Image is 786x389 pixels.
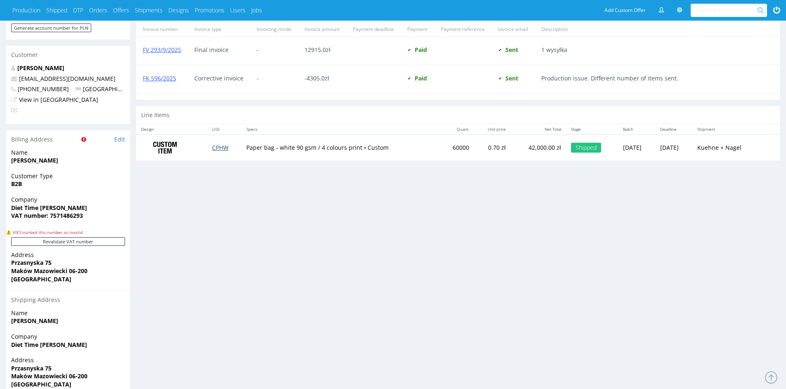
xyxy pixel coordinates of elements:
[257,26,291,33] span: Invoicing mode
[75,85,141,93] span: [GEOGRAPHIC_DATA]
[257,47,291,53] span: -
[113,6,129,14] a: Offers
[241,134,440,160] td: Paper bag - white 90 gsm / 4 colours print • Custom
[194,26,243,33] span: Invoice type
[207,124,241,134] th: LIID
[257,75,291,82] span: -
[6,230,11,235] img: warning.png
[17,64,64,72] a: [PERSON_NAME]
[541,26,678,33] span: Description
[212,144,229,151] a: CPHW
[692,124,763,134] th: Shipment
[11,364,52,372] strong: Przasnyska 75
[135,6,163,14] a: Shipments
[11,356,125,364] span: Address
[19,75,116,83] a: [EMAIL_ADDRESS][DOMAIN_NAME]
[692,134,763,160] td: Kuehne + Nagel
[11,372,87,380] strong: Maków Mazowiecki 06-200
[11,212,83,219] strong: VAT number: 7571486293
[89,6,107,14] a: Orders
[11,341,87,349] strong: Diet Time [PERSON_NAME]
[6,46,130,64] div: Customer
[11,180,22,188] strong: B2B
[136,106,780,124] div: Line Items
[696,4,759,17] input: Search for...
[566,124,618,134] th: Stage
[498,47,518,53] div: Sent
[11,251,125,259] span: Address
[230,6,245,14] a: Users
[618,124,655,134] th: Batch
[11,309,125,317] span: Name
[541,47,678,53] span: 1 wysyłka
[541,75,678,82] span: Production issue. Different number of items sent.
[11,380,71,388] strong: [GEOGRAPHIC_DATA]
[304,46,330,54] span: 12915.0 zł
[516,144,561,152] p: 42,000.00 zł
[195,6,224,14] a: Promotions
[407,75,427,82] div: Paid
[6,290,130,309] div: Shipping Address
[11,259,52,266] strong: Przasnyska 75
[136,124,207,134] th: Design
[73,6,83,14] a: DTP
[655,134,692,160] td: [DATE]
[11,85,69,93] span: [PHONE_NUMBER]
[168,6,189,14] a: Designs
[571,143,601,153] div: Shipped
[241,124,440,134] th: Specs
[618,134,655,160] td: [DATE]
[440,134,474,160] td: 60000
[6,130,130,149] div: Billing Address
[251,6,262,14] a: Jobs
[11,156,58,164] strong: [PERSON_NAME]
[46,6,67,14] a: Shipped
[144,137,186,158] img: ico-item-custom-a8f9c3db6a5631ce2f509e228e8b95abde266dc4376634de7b166047de09ff05.png
[194,75,243,82] span: Corrective invoice
[12,6,40,14] a: Production
[11,275,71,283] strong: [GEOGRAPHIC_DATA]
[441,26,485,33] span: Payment reference
[11,332,125,341] span: Company
[353,26,394,33] span: Payment deadline
[407,47,427,53] div: Paid
[498,75,518,82] div: Sent
[11,267,87,275] strong: Maków Mazowiecki 06-200
[498,26,528,33] span: Invoice email
[11,24,91,32] button: Generate account number for PLN
[407,26,427,33] span: Payment
[11,317,58,325] strong: [PERSON_NAME]
[13,229,83,235] span: VIES marked this number as invalid
[11,204,87,212] strong: Diet Time [PERSON_NAME]
[19,96,98,104] a: View in [GEOGRAPHIC_DATA]
[194,47,243,53] span: Final invoice
[11,172,125,180] span: Customer Type
[655,124,692,134] th: Deadline
[474,124,511,134] th: Unit price
[114,135,125,144] a: Edit
[11,196,125,204] span: Company
[304,74,329,82] span: -4305.0 zł
[11,149,125,157] span: Name
[143,74,176,82] a: FK 596/2025
[440,124,474,134] th: Quant.
[600,4,650,17] a: Add Custom Offer
[11,237,125,246] button: Revalidate VAT number
[143,46,181,54] a: FV 293/9/2025
[143,26,181,33] span: Invoice number
[511,124,566,134] th: Net Total
[304,26,340,33] span: Invoice amount
[474,134,511,160] td: 0.70 zł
